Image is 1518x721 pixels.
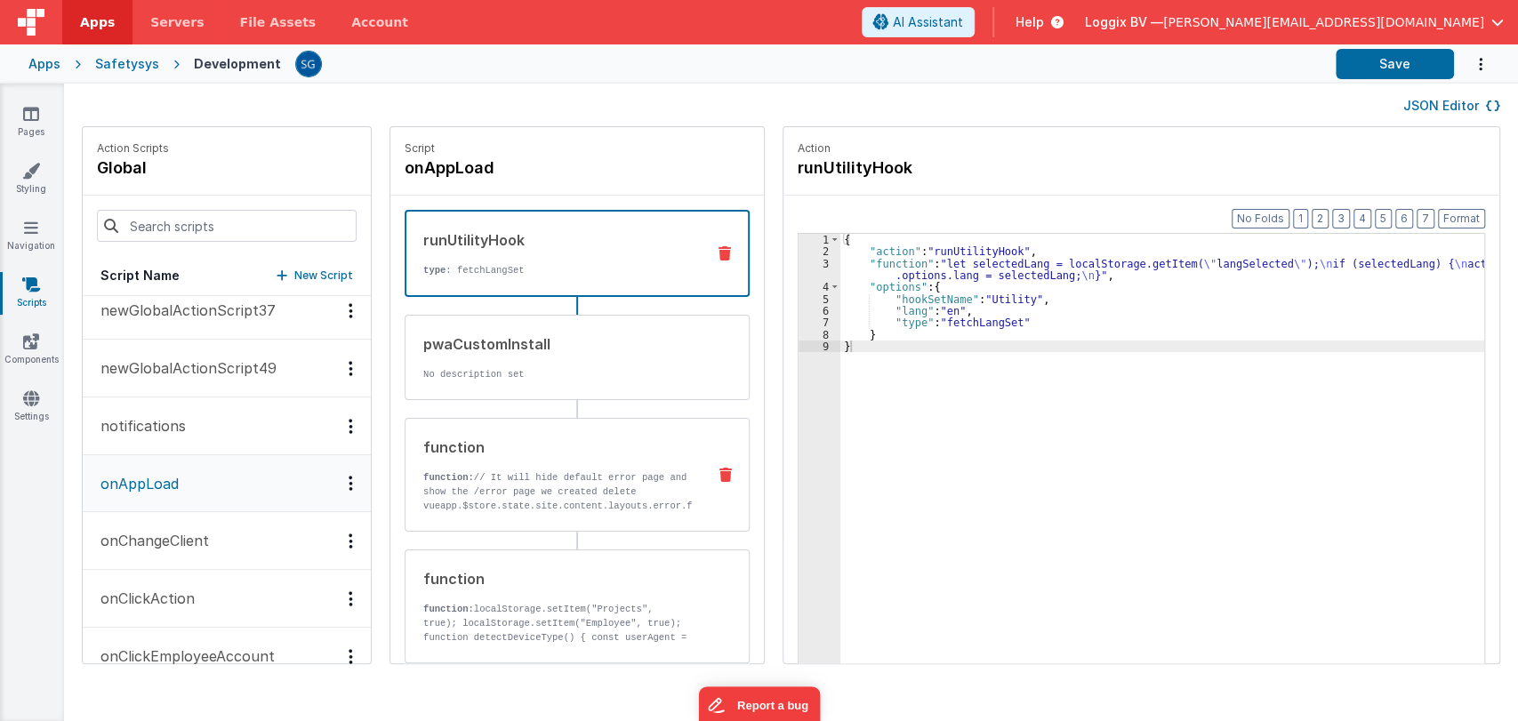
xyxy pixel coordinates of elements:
[83,282,371,340] button: newGlobalActionScript37
[338,361,364,376] div: Options
[90,530,209,551] p: onChangeClient
[338,303,364,318] div: Options
[799,293,840,305] div: 5
[83,628,371,685] button: onClickEmployeeAccount
[80,13,115,31] span: Apps
[1085,13,1504,31] button: Loggix BV — [PERSON_NAME][EMAIL_ADDRESS][DOMAIN_NAME]
[423,568,692,589] div: function
[423,602,692,630] p: localStorage.setItem("Projects", true); localStorage.setItem("Employee", true);
[90,588,195,609] p: onClickAction
[1232,209,1289,228] button: No Folds
[97,210,357,242] input: Search scripts
[97,156,169,180] h4: global
[83,455,371,512] button: onAppLoad
[423,470,692,613] p: // It will hide default error page and show the /error page we created delete vueapp.$store.state...
[90,473,179,494] p: onAppLoad
[1417,209,1434,228] button: 7
[799,234,840,245] div: 1
[296,52,321,76] img: 385c22c1e7ebf23f884cbf6fb2c72b80
[338,649,364,664] div: Options
[423,229,691,251] div: runUtilityHook
[338,476,364,491] div: Options
[799,305,840,316] div: 6
[1163,13,1484,31] span: [PERSON_NAME][EMAIL_ADDRESS][DOMAIN_NAME]
[90,300,276,321] p: newGlobalActionScript37
[338,591,364,606] div: Options
[1395,209,1413,228] button: 6
[799,316,840,328] div: 7
[423,263,691,277] p: : fetchLangSet
[1353,209,1371,228] button: 4
[405,141,750,156] p: Script
[338,419,364,434] div: Options
[423,630,692,716] p: function detectDeviceType() { const userAgent = navigator.userAgent.toLowerCase(); const mobileRe...
[83,570,371,628] button: onClickAction
[95,55,159,73] div: Safetysys
[423,472,474,483] strong: function:
[97,141,169,156] p: Action Scripts
[1312,209,1329,228] button: 2
[1336,49,1454,79] button: Save
[338,533,364,549] div: Options
[1332,209,1350,228] button: 3
[1375,209,1392,228] button: 5
[194,55,281,73] div: Development
[83,512,371,570] button: onChangeClient
[423,367,692,381] p: No description set
[90,357,277,379] p: newGlobalActionScript49
[799,245,840,257] div: 2
[83,340,371,397] button: newGlobalActionScript49
[1438,209,1485,228] button: Format
[28,55,60,73] div: Apps
[862,7,975,37] button: AI Assistant
[100,267,180,284] h5: Script Name
[423,333,692,355] div: pwaCustomInstall
[1403,97,1500,115] button: JSON Editor
[90,645,275,667] p: onClickEmployeeAccount
[405,156,671,180] h4: onAppLoad
[423,265,446,276] strong: type
[423,437,692,458] div: function
[90,415,186,437] p: notifications
[83,397,371,455] button: notifications
[240,13,317,31] span: File Assets
[799,281,840,292] div: 4
[798,141,1485,156] p: Action
[799,258,840,282] div: 3
[150,13,204,31] span: Servers
[798,156,1064,180] h4: runUtilityHook
[294,267,353,284] p: New Script
[799,340,840,352] div: 9
[1454,46,1490,83] button: Options
[799,329,840,340] div: 8
[277,267,353,284] button: New Script
[1016,13,1044,31] span: Help
[1085,13,1163,31] span: Loggix BV —
[1293,209,1308,228] button: 1
[893,13,963,31] span: AI Assistant
[423,604,474,614] strong: function:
